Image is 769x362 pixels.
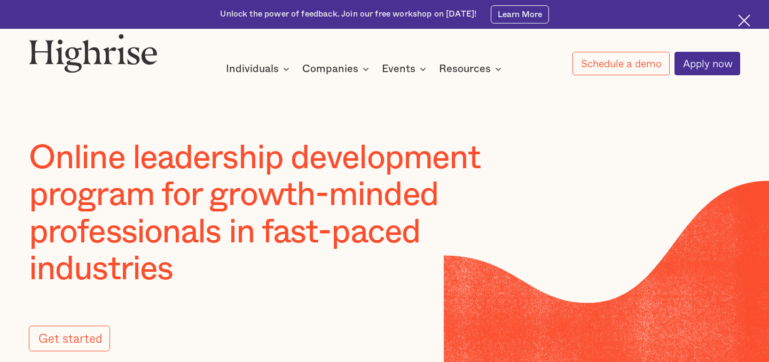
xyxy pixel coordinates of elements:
[439,62,505,75] div: Resources
[382,62,415,75] div: Events
[29,34,158,73] img: Highrise logo
[302,62,372,75] div: Companies
[382,62,429,75] div: Events
[439,62,491,75] div: Resources
[491,5,548,24] a: Learn More
[302,62,358,75] div: Companies
[572,52,669,75] a: Schedule a demo
[226,62,293,75] div: Individuals
[29,139,548,287] h1: Online leadership development program for growth-minded professionals in fast-paced industries
[226,62,279,75] div: Individuals
[674,52,740,75] a: Apply now
[220,9,476,20] div: Unlock the power of feedback. Join our free workshop on [DATE]!
[29,326,110,351] a: Get started
[738,14,750,27] img: Cross icon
